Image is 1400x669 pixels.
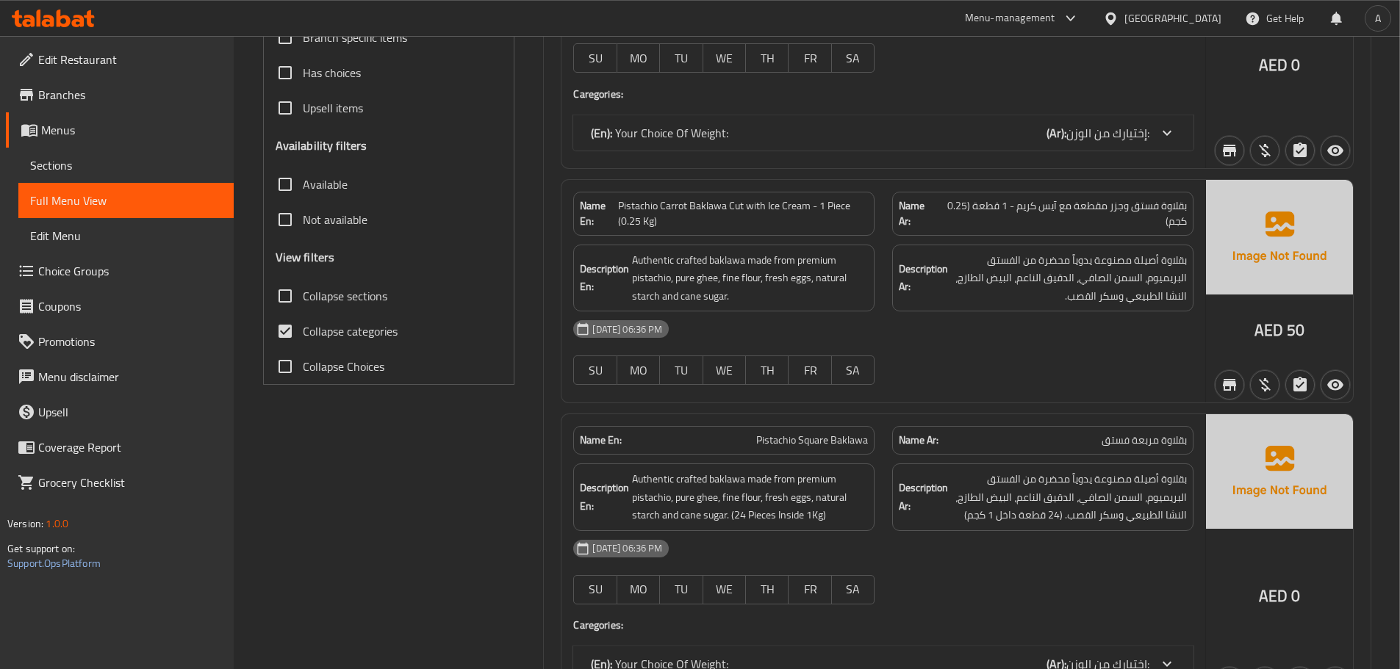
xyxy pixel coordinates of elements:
span: 0 [1291,582,1300,610]
h4: Caregories: [573,87,1193,101]
span: A [1375,10,1381,26]
a: Choice Groups [6,253,234,289]
span: MO [623,360,654,381]
span: Authentic crafted baklawa made from premium pistachio, pure ghee, fine flour, fresh eggs, natural... [632,470,868,524]
span: MO [623,48,654,69]
span: Pistachio Square Baklawa [756,433,868,448]
strong: Name Ar: [899,198,936,229]
span: TH [752,48,783,69]
a: Support.OpsPlatform [7,554,101,573]
button: WE [703,575,746,604]
strong: Name En: [580,433,622,448]
span: Edit Restaurant [38,51,222,68]
b: (Ar): [1047,122,1066,144]
span: TH [752,360,783,381]
span: Collapse Choices [303,358,384,375]
span: MO [623,579,654,600]
span: TH [752,579,783,600]
span: WE [709,360,740,381]
button: Purchased item [1250,136,1279,165]
span: إختيارك من الوزن: [1066,122,1149,144]
button: Not has choices [1285,370,1315,399]
button: FR [789,355,831,385]
strong: Description Ar: [899,260,948,296]
button: TH [746,575,789,604]
span: Sections [30,156,222,174]
a: Coverage Report [6,430,234,465]
button: WE [703,43,746,73]
button: MO [617,575,660,604]
span: Coupons [38,297,222,315]
a: Full Menu View [18,183,234,218]
h4: Caregories: [573,618,1193,632]
span: Collapse categories [303,322,398,340]
span: بقلاوة أصيلة مصنوعة يدوياً محضرة من الفستق البريميوم، السمن الصافي، الدقيق الناعم، البيض الطازج، ... [951,470,1187,524]
a: Branches [6,77,234,112]
span: FR [794,579,825,600]
span: 50 [1287,316,1304,344]
span: Promotions [38,333,222,350]
span: AED [1259,582,1288,610]
span: بقلاوة فستق وجزر مقطعة مع آيس كريم - 1 قطعة (0.25 كجم) [937,198,1187,229]
span: Upsell items [303,99,363,117]
a: Menu disclaimer [6,359,234,394]
span: Branches [38,86,222,104]
strong: Description En: [580,260,629,296]
span: SA [838,579,869,600]
a: Promotions [6,324,234,359]
a: Edit Menu [18,218,234,253]
span: [DATE] 06:36 PM [586,322,668,336]
span: WE [709,579,740,600]
div: Menu-management [965,10,1055,27]
span: 1.0.0 [46,514,68,533]
button: WE [703,355,746,385]
button: MO [617,43,660,73]
button: Available [1321,370,1350,399]
span: SA [838,360,869,381]
button: MO [617,355,660,385]
p: Your Choice Of Weight: [591,124,728,142]
button: FR [789,43,831,73]
button: SU [573,575,617,604]
span: AED [1259,51,1288,79]
button: Not branch specific item [1215,136,1244,165]
span: 0 [1291,51,1300,79]
button: TH [746,43,789,73]
span: SU [580,360,611,381]
span: AED [1254,316,1283,344]
span: SU [580,48,611,69]
a: Grocery Checklist [6,465,234,500]
span: FR [794,360,825,381]
button: TU [660,43,703,73]
button: Available [1321,136,1350,165]
strong: Name En: [580,198,618,229]
span: WE [709,48,740,69]
a: Upsell [6,394,234,430]
span: Has choices [303,64,361,82]
button: SA [832,43,875,73]
a: Coupons [6,289,234,324]
h3: View filters [276,249,335,266]
span: Grocery Checklist [38,474,222,491]
button: SA [832,575,875,604]
a: Menus [6,112,234,148]
span: TU [666,48,697,69]
div: (En): Your Choice Of Weight:(Ar):إختيارك من الوزن: [573,115,1193,151]
button: SU [573,43,617,73]
img: Ae5nvW7+0k+MAAAAAElFTkSuQmCC [1206,180,1353,294]
span: Available [303,176,348,193]
span: Version: [7,514,43,533]
span: Get support on: [7,539,75,558]
strong: Name Ar: [899,433,938,448]
button: Purchased item [1250,370,1279,399]
a: Edit Restaurant [6,42,234,77]
span: FR [794,48,825,69]
h3: Availability filters [276,137,367,154]
span: Coverage Report [38,438,222,456]
span: بقلاوة مربعة فستق [1102,433,1187,448]
a: Sections [18,148,234,183]
span: [DATE] 06:36 PM [586,541,668,555]
button: SU [573,355,617,385]
span: Not available [303,211,367,228]
span: Menu disclaimer [38,368,222,386]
